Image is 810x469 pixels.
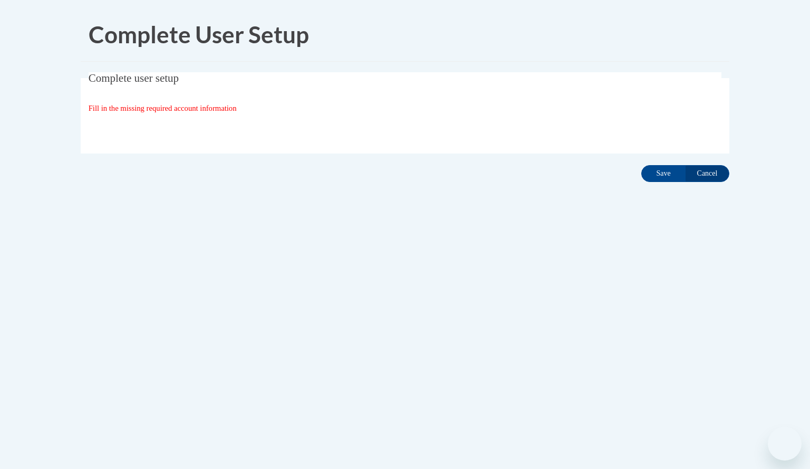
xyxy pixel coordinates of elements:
span: Complete User Setup [89,21,309,48]
span: Fill in the missing required account information [89,104,237,112]
input: Save [641,165,686,182]
span: Complete user setup [89,72,179,84]
input: Cancel [685,165,729,182]
iframe: Button to launch messaging window [768,427,802,461]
